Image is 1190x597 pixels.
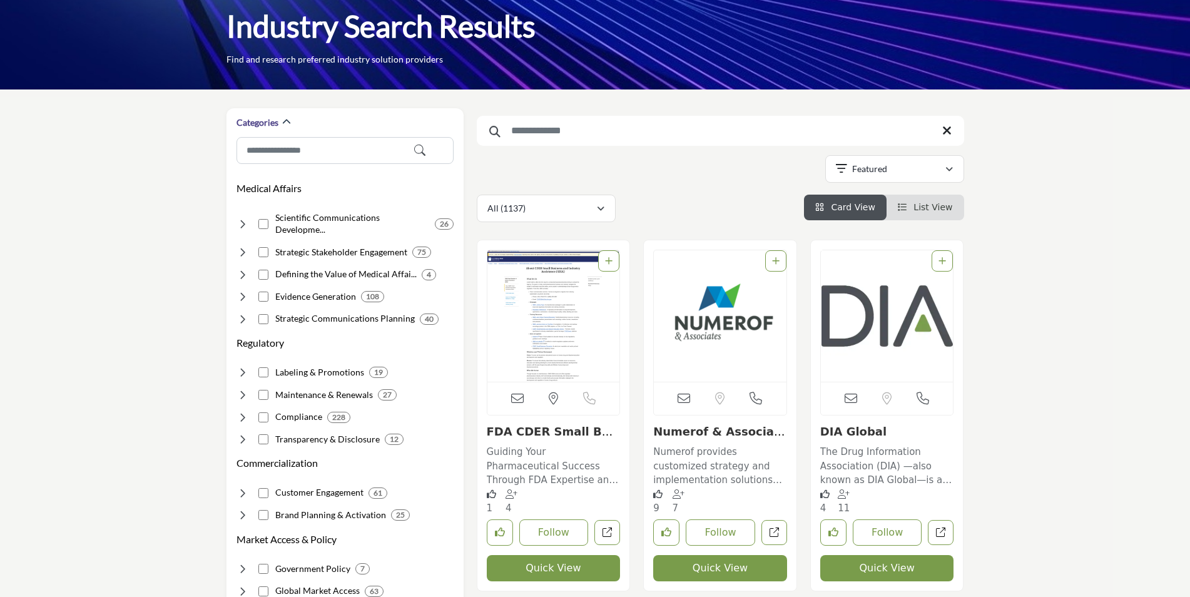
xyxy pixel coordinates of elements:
[275,411,322,423] h4: Compliance: Local and global regulatory compliance.
[374,489,382,497] b: 61
[275,246,407,258] h4: Strategic Stakeholder Engagement: Interacting with key opinion leaders and advocacy partners.
[815,202,875,212] a: View Card
[477,195,616,222] button: All (1137)
[258,367,268,377] input: Select Labeling & Promotions checkbox
[258,219,268,229] input: Select Scientific Communications Development checkbox
[422,269,436,280] div: 4 Results For Defining the Value of Medical Affairs
[417,248,426,257] b: 75
[258,247,268,257] input: Select Strategic Stakeholder Engagement checkbox
[275,433,380,446] h4: Transparency & Disclosure: Transparency & Disclosure
[226,7,536,46] h1: Industry Search Results
[506,488,520,516] div: Followers
[487,202,526,215] p: All (1137)
[366,292,379,301] b: 108
[761,520,787,546] a: Open numerof in new tab
[928,520,954,546] a: Open drug-information-association in new tab
[804,195,887,220] li: Card View
[355,563,370,574] div: 7 Results For Government Policy
[487,425,617,452] a: FDA CDER Small Busin...
[654,250,786,382] a: Open Listing in new tab
[605,256,613,266] a: Add To List
[236,532,337,547] button: Market Access & Policy
[374,368,383,377] b: 19
[820,425,954,439] h3: DIA Global
[653,503,659,514] span: 9
[425,315,434,324] b: 40
[258,488,268,498] input: Select Customer Engagement checkbox
[487,445,621,487] p: Guiding Your Pharmaceutical Success Through FDA Expertise and Support The organization operates a...
[275,290,356,303] h4: Evidence Generation: Research to support clinical and economic value claims.
[275,312,415,325] h4: Strategic Communications Planning: Developing publication plans demonstrating product benefits an...
[236,456,318,471] button: Commercialization
[361,291,384,302] div: 108 Results For Evidence Generation
[653,445,787,487] p: Numerof provides customized strategy and implementation solutions for market access, medical affa...
[332,413,345,422] b: 228
[396,511,405,519] b: 25
[487,489,496,499] i: Like
[258,510,268,520] input: Select Brand Planning & Activation checkbox
[236,181,302,196] button: Medical Affairs
[365,586,384,597] div: 63 Results For Global Market Access
[275,509,386,521] h4: Brand Planning & Activation: Developing and executing commercial launch strategies.
[838,503,850,514] span: 11
[412,247,431,258] div: 75 Results For Strategic Stakeholder Engagement
[487,250,620,382] img: FDA CDER Small Business and Industry Assistance (SBIA)
[275,486,364,499] h4: Customer Engagement: Understanding and optimizing patient experience across channels.
[820,489,830,499] i: Likes
[390,435,399,444] b: 12
[653,425,787,452] a: Numerof & Associates...
[653,555,787,581] button: Quick View
[327,412,350,423] div: 228 Results For Compliance
[258,412,268,422] input: Select Compliance checkbox
[226,53,443,66] p: Find and research preferred industry solution providers
[487,442,621,487] a: Guiding Your Pharmaceutical Success Through FDA Expertise and Support The organization operates a...
[258,586,268,596] input: Select Global Market Access checkbox
[820,503,826,514] span: 4
[820,555,954,581] button: Quick View
[825,155,964,183] button: Featured
[258,314,268,324] input: Select Strategic Communications Planning checkbox
[487,519,513,546] button: Like listing
[821,250,954,382] a: Open Listing in new tab
[820,519,847,546] button: Like listing
[275,268,417,280] h4: Defining the Value of Medical Affairs
[420,314,439,325] div: 40 Results For Strategic Communications Planning
[820,445,954,487] p: The Drug Information Association (DIA) —also known as DIA Global—is a nonprofit, member-driven pr...
[686,519,755,546] button: Follow
[487,503,493,514] span: 1
[440,220,449,228] b: 26
[838,488,853,516] div: Followers
[258,292,268,302] input: Select Evidence Generation checkbox
[821,250,954,382] img: DIA Global
[938,256,946,266] a: Add To List
[236,335,284,350] button: Regulatory
[360,564,365,573] b: 7
[594,520,620,546] a: Open fdasbia in new tab
[913,202,952,212] span: List View
[385,434,404,445] div: 12 Results For Transparency & Disclosure
[820,442,954,487] a: The Drug Information Association (DIA) —also known as DIA Global—is a nonprofit, member-driven pr...
[236,116,278,129] h2: Categories
[831,202,875,212] span: Card View
[427,270,431,279] b: 4
[369,487,387,499] div: 61 Results For Customer Engagement
[853,519,922,546] button: Follow
[258,564,268,574] input: Select Government Policy checkbox
[378,389,397,401] div: 27 Results For Maintenance & Renewals
[383,390,392,399] b: 27
[275,563,350,575] h4: Government Policy: Monitoring and influencing drug-related public policy.
[369,367,388,378] div: 19 Results For Labeling & Promotions
[673,488,687,516] div: Followers
[275,212,430,236] h4: Scientific Communications Development: Creating scientific content showcasing clinical evidence.
[477,116,964,146] input: Search Keyword
[653,489,663,499] i: Likes
[653,442,787,487] a: Numerof provides customized strategy and implementation solutions for market access, medical affa...
[275,389,373,401] h4: Maintenance & Renewals: Maintaining marketing authorizations and safety reporting.
[487,250,620,382] a: Open Listing in new tab
[898,202,953,212] a: View List
[435,218,454,230] div: 26 Results For Scientific Communications Development
[887,195,964,220] li: List View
